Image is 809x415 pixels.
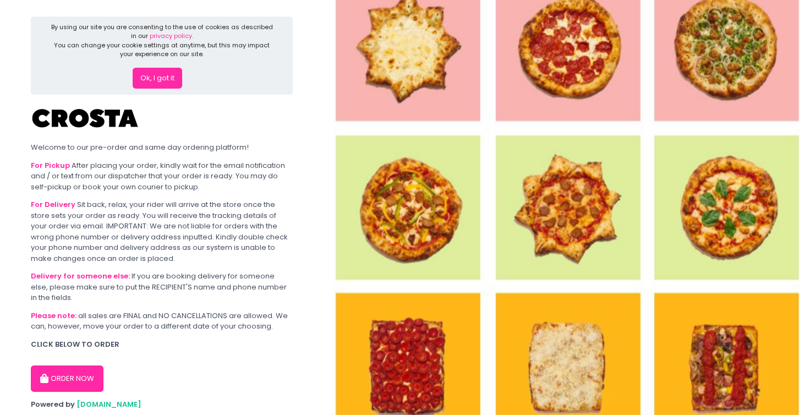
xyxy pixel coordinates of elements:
div: After placing your order, kindly wait for the email notification and / or text from our dispatche... [31,160,293,193]
div: CLICK BELOW TO ORDER [31,339,293,350]
b: For Pickup [31,160,70,171]
div: Powered by [31,399,293,410]
a: [DOMAIN_NAME] [76,399,141,409]
div: Sit back, relax, your rider will arrive at the store once the store sets your order as ready. You... [31,199,293,264]
b: For Delivery [31,199,75,210]
img: Crosta Pizzeria [31,102,141,135]
button: Ok, I got it [133,68,182,89]
div: Welcome to our pre-order and same day ordering platform! [31,142,293,153]
div: If you are booking delivery for someone else, please make sure to put the RECIPIENT'S name and ph... [31,271,293,303]
button: ORDER NOW [31,365,103,392]
div: all sales are FINAL and NO CANCELLATIONS are allowed. We can, however, move your order to a diffe... [31,310,293,332]
b: Please note: [31,310,76,321]
a: privacy policy. [150,31,193,40]
div: By using our site you are consenting to the use of cookies as described in our You can change you... [50,23,275,59]
b: Delivery for someone else: [31,271,130,281]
